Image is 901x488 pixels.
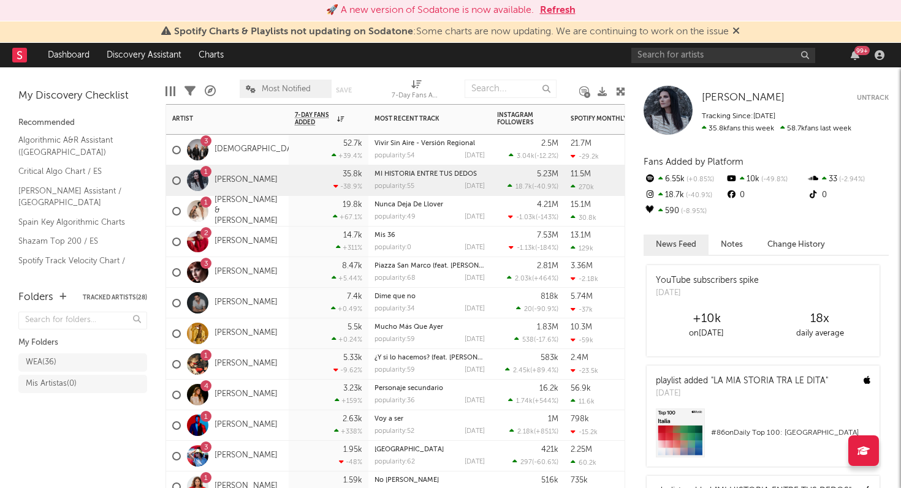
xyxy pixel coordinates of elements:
a: [PERSON_NAME] [215,451,278,461]
span: 2.45k [513,367,530,374]
div: +159 % [335,397,362,405]
div: +0.24 % [332,336,362,343]
a: Voy a ser [374,416,403,422]
div: 129k [571,244,593,252]
div: 35.8k [343,170,362,178]
div: popularity: 54 [374,152,415,159]
div: ( ) [509,427,558,435]
div: ( ) [512,458,558,466]
div: 7.4k [347,293,362,301]
span: -17.6 % [536,337,557,343]
div: 11.6k [571,397,595,405]
a: Charts [190,43,232,67]
div: # 86 on Daily Top 100: [GEOGRAPHIC_DATA] [711,426,870,440]
a: [PERSON_NAME] [702,92,785,104]
div: 7-Day Fans Added (7-Day Fans Added) [392,89,441,103]
span: -8.95 % [679,208,707,215]
a: ¿Y si lo hacemos? (feat. [PERSON_NAME]) [374,355,504,361]
div: ( ) [509,152,558,160]
div: Artist [172,115,264,122]
div: [DATE] [465,214,485,220]
span: : Some charts are now updating. We are continuing to work on the issue [174,27,729,37]
div: 590 [644,203,725,219]
div: ( ) [516,305,558,313]
a: [PERSON_NAME] [215,420,278,430]
div: [DATE] [465,459,485,465]
span: Spotify Charts & Playlists not updating on Sodatone [174,27,413,37]
div: 798k [571,415,589,423]
div: popularity: 36 [374,397,415,404]
div: 2.25M [571,446,592,454]
span: -40.9 % [534,184,557,190]
div: ( ) [514,336,558,343]
div: 1.95k [343,446,362,454]
div: ( ) [508,182,558,190]
span: +0.85 % [685,176,714,183]
div: -37k [571,306,593,313]
div: [DATE] [465,183,485,190]
div: [DATE] [465,397,485,404]
span: +464 % [534,276,557,282]
button: Untrack [857,92,889,104]
div: [DATE] [465,336,485,343]
span: -184 % [537,245,557,252]
span: +89.4 % [532,367,557,374]
div: 7.53M [537,231,558,239]
a: Personaje secundario [374,385,443,392]
a: Shazam Top 200 / ES [18,235,135,248]
span: Dismiss [732,27,740,37]
div: Personaje secundario [374,385,485,392]
a: Critical Algo Chart / ES [18,165,135,178]
span: 58.7k fans last week [702,125,851,132]
div: No Quiero Flores [374,477,485,484]
div: 6.55k [644,171,725,187]
a: [PERSON_NAME] & [PERSON_NAME] [215,195,283,227]
div: -48 % [339,458,362,466]
div: -9.62 % [333,366,362,374]
div: 15.1M [571,201,591,209]
span: 7-Day Fans Added [295,111,334,126]
div: +39.4 % [332,152,362,160]
div: +0.49 % [331,305,362,313]
div: +5.44 % [332,274,362,282]
a: Nunca Deja De Llover [374,201,443,208]
div: playlist added [656,375,828,388]
div: -29.2k [571,152,599,160]
div: Spotify Monthly Listeners [571,115,663,122]
span: Most Notified [262,85,311,93]
div: Voy a ser [374,416,485,422]
div: ¿Y si lo hacemos? (feat. Valeria Castro) [374,355,485,361]
span: -49.8 % [759,176,788,183]
a: MI HISTORIA ENTRE TUS DEDOS [374,171,477,178]
span: -40.9 % [684,192,712,199]
a: Algorithmic A&R Assistant ([GEOGRAPHIC_DATA]) [18,133,135,159]
a: WEA(36) [18,353,147,372]
div: [DATE] [465,306,485,312]
div: +10k [650,312,763,326]
div: Sevilla [374,446,485,453]
div: -15.2k [571,428,598,436]
a: [PERSON_NAME] [215,328,278,339]
div: 5.5k [348,323,362,331]
a: Mis 36 [374,232,395,239]
a: [PERSON_NAME] [215,267,278,277]
div: 5.74M [571,293,593,301]
span: 1.74k [516,398,533,405]
span: 538 [522,337,534,343]
button: News Feed [644,235,709,255]
div: 33 [807,171,889,187]
div: 30.8k [571,214,596,222]
span: 3.04k [517,153,534,160]
div: [DATE] [465,428,485,435]
div: 516k [541,476,558,484]
a: No [PERSON_NAME] [374,477,439,484]
div: popularity: 34 [374,306,415,312]
div: My Folders [18,336,147,350]
a: Mucho Más Que Ayer [374,324,443,331]
button: 99+ [851,50,859,60]
a: Vivir Sin Aire - Versión Regional [374,140,475,147]
div: 2.81M [537,262,558,270]
div: Filters [184,73,196,109]
div: 2.4M [571,354,588,362]
div: WEA ( 36 ) [26,355,56,370]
